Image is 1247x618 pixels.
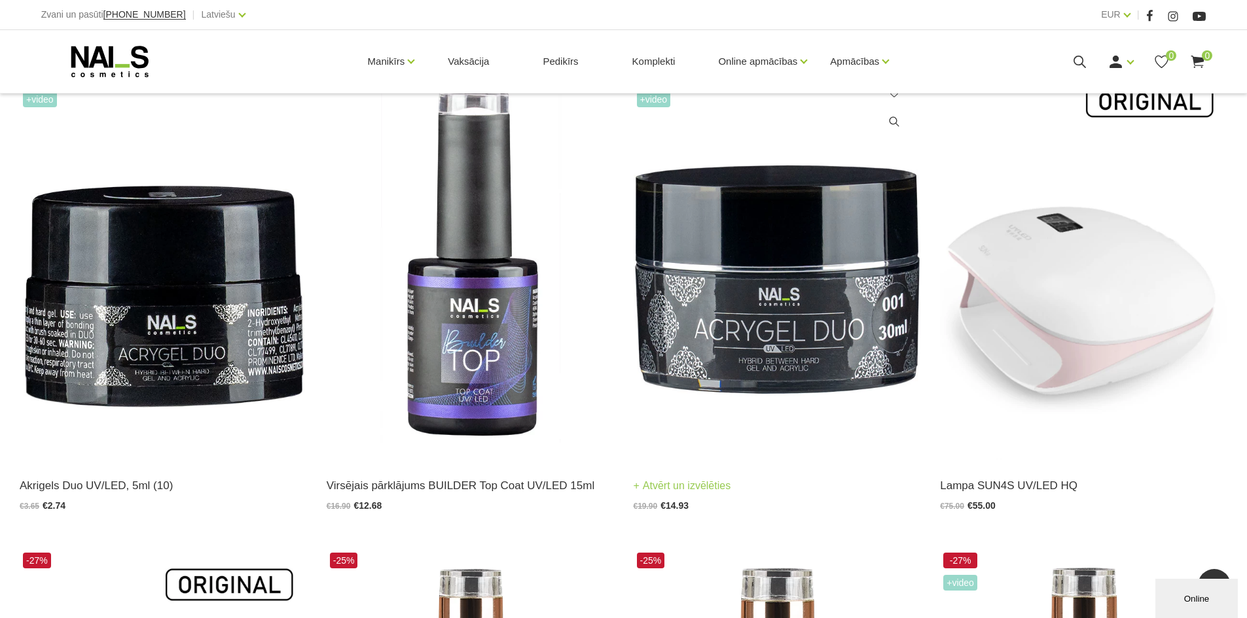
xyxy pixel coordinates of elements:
span: €55.00 [967,500,996,511]
span: -27% [943,553,977,568]
a: EUR [1101,7,1121,22]
iframe: chat widget [1155,576,1240,618]
span: | [1137,7,1140,23]
span: 0 [1202,50,1212,61]
span: | [192,7,195,23]
div: Zvani un pasūti [41,7,186,23]
span: €14.93 [660,500,689,511]
a: 0 [1153,54,1170,70]
span: 0 [1166,50,1176,61]
img: Builder Top virsējais pārklājums bez lipīgā slāņa gellakas/gela pārklājuma izlīdzināšanai un nost... [327,66,614,460]
a: Vaksācija [437,30,499,93]
span: +Video [23,92,57,107]
span: +Video [637,92,671,107]
img: Tips:UV LAMPAZīmola nosaukums:SUNUVModeļa numurs: SUNUV4Profesionālā UV/Led lampa.Garantija: 1 ga... [940,66,1227,460]
span: €16.90 [327,502,351,511]
span: +Video [943,575,977,591]
a: Atvērt un izvēlēties [634,477,731,495]
span: -27% [23,553,51,568]
a: 0 [1189,54,1206,70]
a: Akrigels Duo UV/LED, 5ml (10) [20,477,307,494]
img: Kas ir AKRIGELS “DUO GEL” un kādas problēmas tas risina?• Tas apvieno ērti modelējamā akrigela un... [20,66,307,460]
span: €19.90 [634,502,658,511]
span: -25% [330,553,358,568]
span: €12.68 [353,500,382,511]
a: Manikīrs [368,35,405,88]
span: €3.65 [20,502,39,511]
a: Latviešu [202,7,236,22]
span: [PHONE_NUMBER] [103,9,186,20]
a: Komplekti [622,30,686,93]
span: €75.00 [940,502,964,511]
a: Pedikīrs [532,30,588,93]
a: Apmācības [830,35,879,88]
img: Kas ir AKRIGELS “DUO GEL” un kādas problēmas tas risina?• Tas apvieno ērti modelējamā akrigela un... [634,66,921,460]
a: Virsējais pārklājums BUILDER Top Coat UV/LED 15ml [327,477,614,494]
span: €2.74 [43,500,65,511]
a: Online apmācības [718,35,797,88]
a: Lampa SUN4S UV/LED HQ [940,477,1227,494]
span: -25% [637,553,665,568]
a: [PHONE_NUMBER] [103,10,186,20]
